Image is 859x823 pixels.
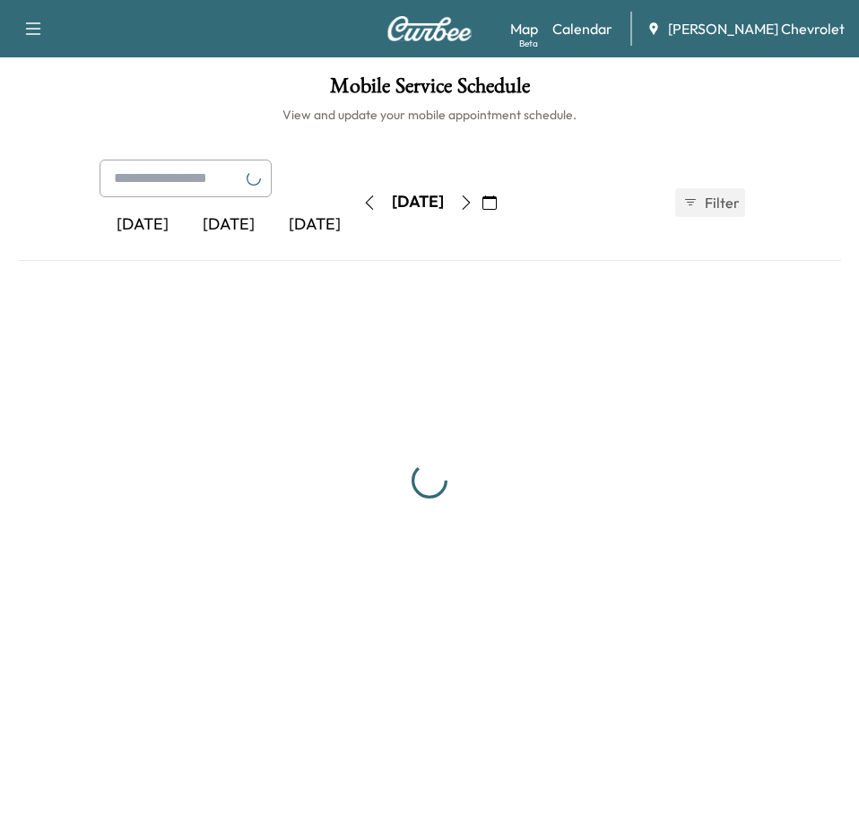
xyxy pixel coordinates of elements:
div: [DATE] [186,204,272,246]
div: [DATE] [100,204,186,246]
div: [DATE] [272,204,358,246]
a: MapBeta [510,18,538,39]
button: Filter [675,188,745,217]
img: Curbee Logo [386,16,473,41]
div: Beta [519,37,538,50]
span: [PERSON_NAME] Chevrolet [668,18,845,39]
div: [DATE] [392,191,444,213]
span: Filter [705,192,737,213]
h6: View and update your mobile appointment schedule. [18,106,841,124]
a: Calendar [552,18,612,39]
h1: Mobile Service Schedule [18,75,841,106]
